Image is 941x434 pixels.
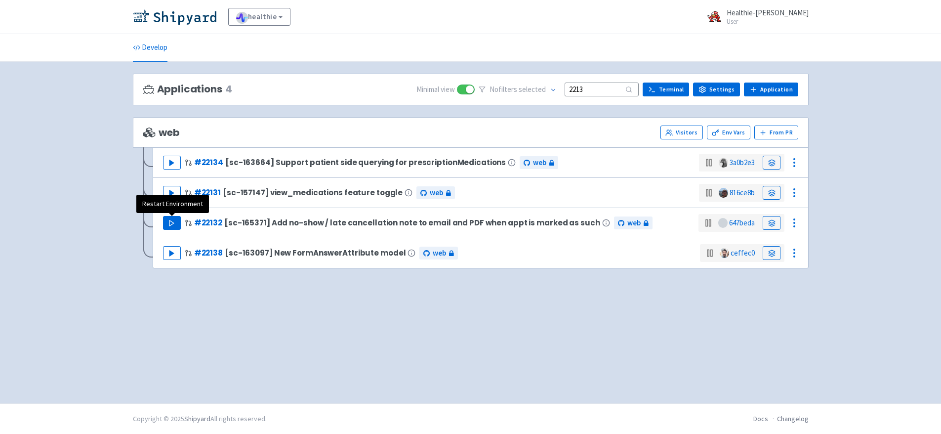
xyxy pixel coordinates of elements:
a: #22131 [194,187,221,198]
button: From PR [754,126,798,139]
a: Changelog [777,414,809,423]
span: [sc-157147] view_medications feature toggle [223,188,403,197]
span: No filter s [490,84,546,95]
a: ceffec0 [731,248,755,258]
span: web [143,127,180,138]
button: Play [163,246,181,260]
span: 4 [225,84,232,95]
span: web [533,157,546,169]
a: 816ce8b [730,188,755,197]
span: [sc-163097] New FormAnswerAttribute model [225,249,406,257]
a: Shipyard [184,414,210,423]
a: #22134 [194,157,223,168]
small: User [727,18,809,25]
a: Terminal [643,83,689,96]
a: #22132 [194,217,222,228]
a: Settings [693,83,740,96]
a: 647beda [729,218,755,227]
span: selected [519,85,546,94]
span: [sc-163664] Support patient side querying for prescriptionMedications [225,158,506,167]
div: Copyright © 2025 All rights reserved. [133,414,267,424]
button: Play [163,156,181,170]
button: Play [163,186,181,200]
span: web [433,248,446,259]
a: web [520,156,558,170]
input: Search... [565,83,639,96]
span: Healthie-[PERSON_NAME] [727,8,809,17]
span: [sc-165371] Add no-show / late cancellation note to email and PDF when appt is marked as such [224,218,600,227]
a: Visitors [660,126,703,139]
a: Env Vars [707,126,750,139]
span: web [627,217,641,229]
button: Play [163,216,181,230]
a: Docs [753,414,768,423]
span: Minimal view [416,84,455,95]
a: web [419,247,458,260]
a: web [416,186,455,200]
a: Healthie-[PERSON_NAME] User [701,9,809,25]
a: Application [744,83,798,96]
a: #22138 [194,248,223,258]
span: web [430,187,443,199]
a: Develop [133,34,167,62]
img: Shipyard logo [133,9,216,25]
a: web [614,217,653,230]
a: healthie [228,8,291,26]
a: 3a0b2e3 [730,158,755,167]
h3: Applications [143,84,232,95]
